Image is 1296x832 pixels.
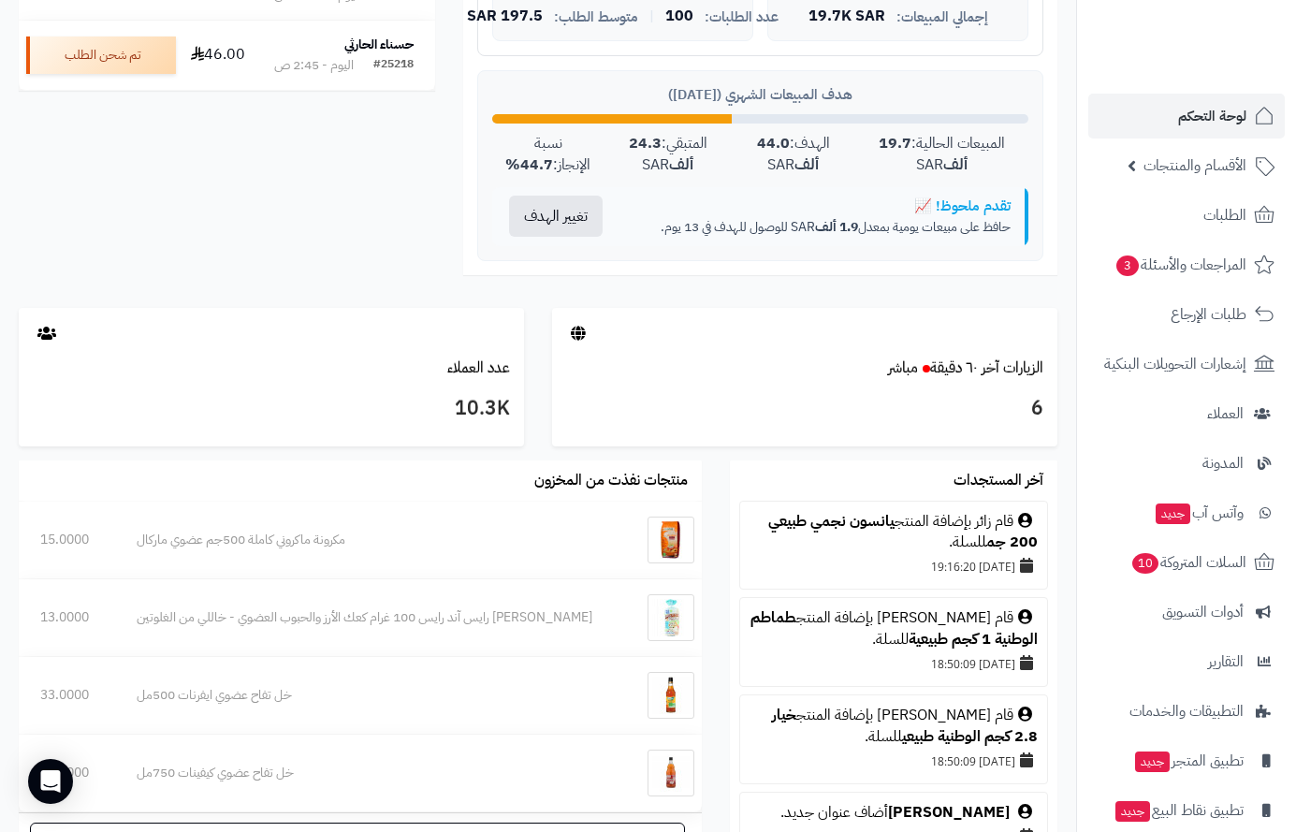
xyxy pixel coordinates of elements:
[1178,103,1246,129] span: لوحة التحكم
[629,132,694,176] strong: 24.3 ألف
[492,133,604,176] div: نسبة الإنجاز:
[492,85,1028,105] div: هدف المبيعات الشهري ([DATE])
[888,357,1043,379] a: الزيارات آخر ٦٠ دقيقةمباشر
[750,607,1038,650] div: قام [PERSON_NAME] بإضافة المنتج للسلة.
[40,686,94,705] div: 33.0000
[1202,450,1244,476] span: المدونة
[1115,801,1150,822] span: جديد
[648,594,694,641] img: بروبايوس رايس آند رايس 100 غرام كعك الأرز والحبوب العضوي - خاللي من الغلوتين
[1088,490,1285,535] a: وآتس آبجديد
[26,36,176,74] div: تم شحن الطلب
[879,132,968,176] strong: 19.7 ألف
[648,672,694,719] img: خل تفاح عضوي ايفرنات 500مل
[1088,193,1285,238] a: الطلبات
[534,473,688,489] h3: منتجات نفذت من المخزون
[888,801,1010,824] a: [PERSON_NAME]
[137,531,616,549] div: مكرونة ماكروني كاملة 500جم عضوي ماركال
[1207,401,1244,427] span: العملاء
[815,217,858,237] strong: 1.9 ألف
[1088,441,1285,486] a: المدونة
[768,510,1038,554] a: يانسون نجمي طبيعي 200 جم
[1171,301,1246,328] span: طلبات الإرجاع
[1088,94,1285,139] a: لوحة التحكم
[896,9,988,25] span: إجمالي المبيعات:
[467,8,543,25] span: 197.5 SAR
[33,393,510,425] h3: 10.3K
[137,686,616,705] div: خل تفاح عضوي ايفرنات 500مل
[40,608,94,627] div: 13.0000
[1156,504,1190,524] span: جديد
[633,197,1011,216] div: تقدم ملحوظ! 📈
[1088,391,1285,436] a: العملاء
[1088,639,1285,684] a: التقارير
[1162,599,1244,625] span: أدوات التسويق
[954,473,1043,489] h3: آخر المستجدات
[1114,797,1244,824] span: تطبيق نقاط البيع
[554,9,638,25] span: متوسط الطلب:
[757,132,820,176] strong: 44.0 ألف
[1203,202,1246,228] span: الطلبات
[373,56,414,75] div: #25218
[1135,752,1170,772] span: جديد
[705,9,779,25] span: عدد الطلبات:
[732,133,854,176] div: الهدف: SAR
[566,393,1043,425] h3: 6
[1116,255,1139,276] span: 3
[1169,52,1278,92] img: logo-2.png
[137,764,616,782] div: خل تفاح عضوي كيفينات 750مل
[183,21,253,90] td: 46.00
[1088,242,1285,287] a: المراجعات والأسئلة3
[1129,698,1244,724] span: التطبيقات والخدمات
[750,511,1038,554] div: قام زائر بإضافة المنتج للسلة.
[1088,540,1285,585] a: السلات المتروكة10
[1133,748,1244,774] span: تطبيق المتجر
[750,705,1038,748] div: قام [PERSON_NAME] بإضافة المنتج للسلة.
[648,517,694,563] img: مكرونة ماكروني كاملة 500جم عضوي ماركال
[1088,689,1285,734] a: التطبيقات والخدمات
[808,8,885,25] span: 19.7K SAR
[750,802,1038,824] div: أضاف عنوان جديد.
[505,153,553,176] strong: 44.7%
[750,606,1038,650] a: طماطم الوطنية 1 كجم طبيعية
[648,750,694,796] img: خل تفاح عضوي كيفينات 750مل
[750,650,1038,677] div: [DATE] 18:50:09
[1088,292,1285,337] a: طلبات الإرجاع
[274,56,354,75] div: اليوم - 2:45 ص
[1088,738,1285,783] a: تطبيق المتجرجديد
[344,35,414,54] strong: حسناء الحارثي
[604,133,733,176] div: المتبقي: SAR
[888,357,918,379] small: مباشر
[750,553,1038,579] div: [DATE] 19:16:20
[633,218,1011,237] p: حافظ على مبيعات يومية بمعدل SAR للوصول للهدف في 13 يوم.
[1208,649,1244,675] span: التقارير
[137,608,616,627] div: [PERSON_NAME] رايس آند رايس 100 غرام كعك الأرز والحبوب العضوي - خاللي من الغلوتين
[772,704,1038,748] a: خيار 2.8 كجم الوطنية طبيعي
[447,357,510,379] a: عدد العملاء
[1088,342,1285,387] a: إشعارات التحويلات البنكية
[750,748,1038,774] div: [DATE] 18:50:09
[1132,553,1158,574] span: 10
[649,9,654,23] span: |
[1143,153,1246,179] span: الأقسام والمنتجات
[28,759,73,804] div: Open Intercom Messenger
[1104,351,1246,377] span: إشعارات التحويلات البنكية
[1154,500,1244,526] span: وآتس آب
[1130,549,1246,576] span: السلات المتروكة
[40,531,94,549] div: 15.0000
[1114,252,1246,278] span: المراجعات والأسئلة
[509,196,603,237] button: تغيير الهدف
[1088,590,1285,635] a: أدوات التسويق
[854,133,1028,176] div: المبيعات الحالية: SAR
[665,8,693,25] span: 100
